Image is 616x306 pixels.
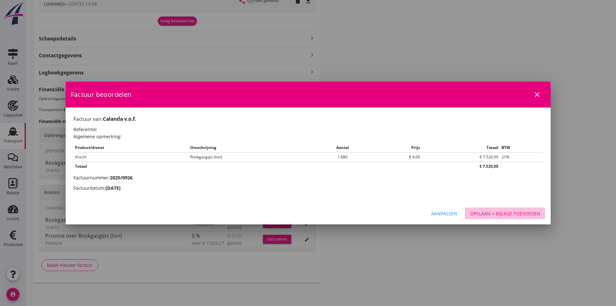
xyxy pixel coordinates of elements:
[431,210,457,217] div: Aanpassen
[103,115,136,122] strong: Calanda v.o.f.
[500,153,543,162] td: 21%
[314,153,371,162] td: 1.880
[422,143,500,153] th: Totaal
[73,143,189,153] th: Product/dienst
[422,153,500,162] td: € 7.520,00
[371,153,422,162] td: € 4,00
[500,143,543,153] th: BTW
[465,208,546,219] button: Opslaan + bijlage toevoegen
[189,143,314,153] th: Omschrijving
[422,162,500,171] th: € 7.520,00
[314,143,371,153] th: Aantal
[73,185,543,192] h2: Factuurdatum:
[73,153,189,162] td: Vracht
[73,126,543,140] h2: Referentie: Algemene opmerking:
[73,174,543,181] h2: Factuurnummer:
[105,185,121,191] strong: [DATE]
[371,143,422,153] th: Prijs
[189,153,314,162] td: Rookgasgips (ton)
[470,210,540,217] div: Opslaan + bijlage toevoegen
[110,175,133,181] strong: 2025/0926
[533,91,541,98] i: close
[66,82,551,108] div: Factuur beoordelen
[73,162,422,171] th: Totaal
[73,115,543,123] h1: Factuur van:
[426,208,462,219] button: Aanpassen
